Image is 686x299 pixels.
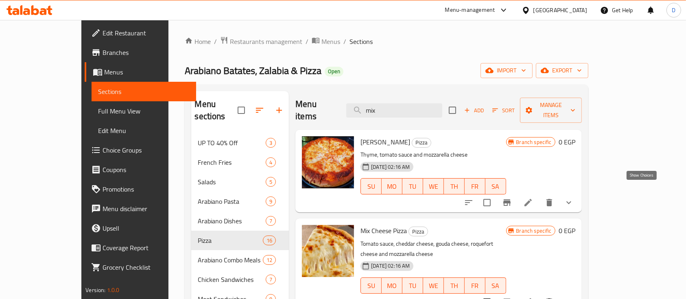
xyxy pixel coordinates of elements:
div: Arabiano Pasta [198,196,266,206]
button: TH [444,277,465,294]
span: Select to update [478,194,496,211]
div: Arabiano Pasta9 [191,192,289,211]
span: export [542,65,582,76]
a: Menu disclaimer [85,199,196,218]
button: import [481,63,533,78]
span: Select all sections [233,102,250,119]
button: SA [485,178,506,194]
span: 3 [266,139,275,147]
span: 7 [266,276,275,284]
h2: Menu sections [194,98,238,122]
img: Margherita Pizza [302,136,354,188]
span: Pizza [412,138,431,147]
div: items [266,177,276,187]
span: Sort [492,106,515,115]
li: / [214,37,217,46]
span: Grocery Checklist [103,262,190,272]
div: Pizza16 [191,231,289,250]
div: Salads5 [191,172,289,192]
span: Mix Cheese Pizza [360,225,407,237]
p: Thyme, tomato sauce and mozzarella cheese [360,150,506,160]
span: Arabiano Batates, Zalabia & Pizza [185,61,321,80]
span: Arabiano Dishes [198,216,266,226]
div: [GEOGRAPHIC_DATA] [533,6,587,15]
span: [PERSON_NAME] [360,136,410,148]
span: Add [463,106,485,115]
h2: Menu items [295,98,336,122]
a: Branches [85,43,196,62]
button: sort-choices [459,193,478,212]
div: Chicken Sandwiches7 [191,270,289,289]
span: Pizza [409,227,428,236]
span: MO [385,181,399,192]
span: Coupons [103,165,190,175]
button: SA [485,277,506,294]
nav: breadcrumb [185,36,588,47]
button: TH [444,178,465,194]
span: Chicken Sandwiches [198,275,266,284]
p: Tomato sauce, cheddar cheese, gouda cheese, roquefort cheese and mozzarella cheese [360,239,506,259]
button: WE [423,178,444,194]
div: Menu-management [445,5,495,15]
img: Mix Cheese Pizza [302,225,354,277]
span: D [672,6,675,15]
a: Grocery Checklist [85,258,196,277]
span: Pizza [198,236,263,245]
a: Coverage Report [85,238,196,258]
span: SU [364,280,378,292]
span: TU [406,181,420,192]
button: FR [465,277,485,294]
span: Restaurants management [230,37,302,46]
span: Arabiano Combo Meals [198,255,263,265]
h6: 0 EGP [559,136,575,148]
span: MO [385,280,399,292]
button: SU [360,178,382,194]
a: Restaurants management [220,36,302,47]
button: Add [461,104,487,117]
a: Edit Menu [92,121,196,140]
span: Version: [85,285,105,295]
span: SA [489,280,503,292]
span: Manage items [527,100,575,120]
h6: 0 EGP [559,225,575,236]
span: SA [489,181,503,192]
div: Arabiano Dishes7 [191,211,289,231]
span: Edit Menu [98,126,190,135]
span: 4 [266,159,275,166]
div: items [263,236,276,245]
span: Salads [198,177,266,187]
span: Upsell [103,223,190,233]
span: French Fries [198,157,266,167]
span: Choice Groups [103,145,190,155]
span: SU [364,181,378,192]
span: Sort sections [250,100,269,120]
span: FR [468,280,482,292]
a: Upsell [85,218,196,238]
span: UP TO 40% Off [198,138,266,148]
span: Edit Restaurant [103,28,190,38]
li: / [306,37,308,46]
li: / [343,37,346,46]
span: WE [426,181,441,192]
span: 12 [263,256,275,264]
div: French Fries4 [191,153,289,172]
span: Open [325,68,343,75]
span: Menus [321,37,340,46]
span: TH [447,181,461,192]
input: search [346,103,442,118]
span: [DATE] 02:16 AM [368,262,413,270]
a: Choice Groups [85,140,196,160]
a: Menus [85,62,196,82]
div: Arabiano Combo Meals12 [191,250,289,270]
button: MO [382,277,402,294]
span: Branch specific [513,138,555,146]
a: Menus [312,36,340,47]
span: 16 [263,237,275,244]
span: Coverage Report [103,243,190,253]
span: 5 [266,178,275,186]
span: Promotions [103,184,190,194]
